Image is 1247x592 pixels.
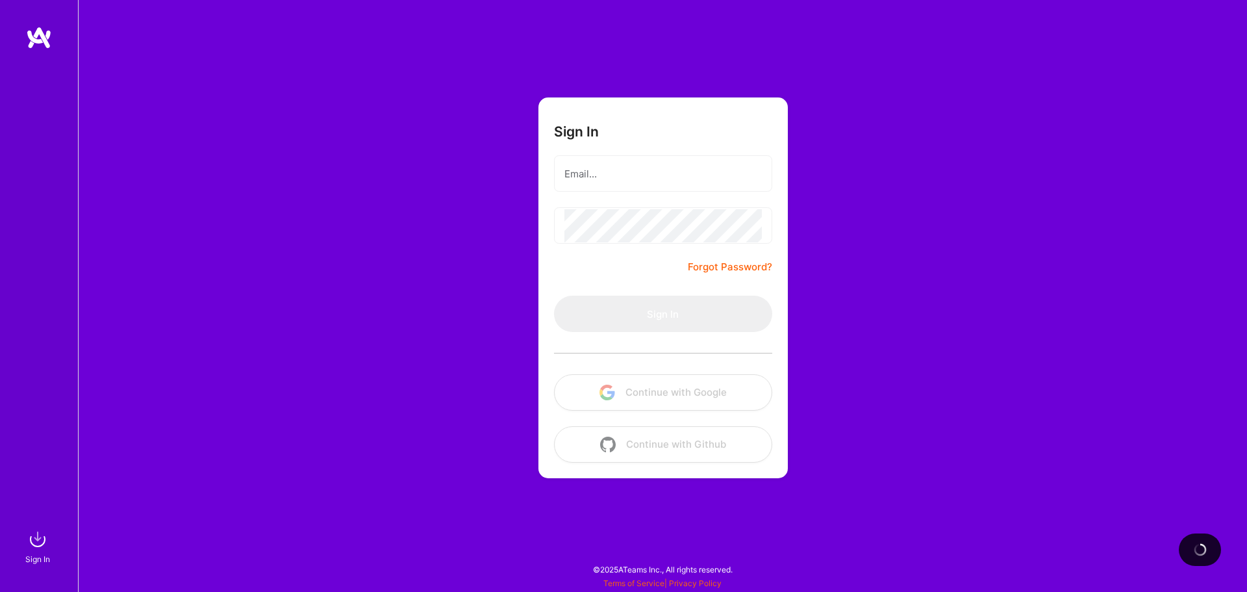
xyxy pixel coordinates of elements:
[603,578,664,588] a: Terms of Service
[25,552,50,566] div: Sign In
[78,553,1247,586] div: © 2025 ATeams Inc., All rights reserved.
[564,157,762,190] input: Email...
[554,123,599,140] h3: Sign In
[1194,543,1207,556] img: loading
[554,426,772,463] button: Continue with Github
[600,437,616,452] img: icon
[669,578,722,588] a: Privacy Policy
[554,296,772,332] button: Sign In
[554,374,772,411] button: Continue with Google
[26,26,52,49] img: logo
[25,526,51,552] img: sign in
[688,259,772,275] a: Forgot Password?
[27,526,51,566] a: sign inSign In
[599,385,615,400] img: icon
[603,578,722,588] span: |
